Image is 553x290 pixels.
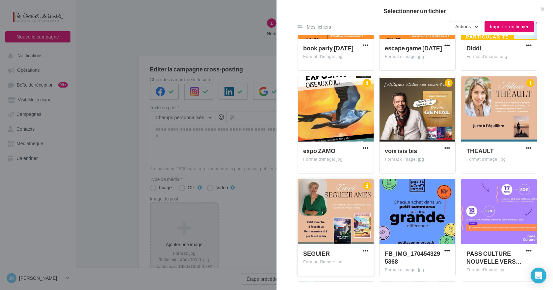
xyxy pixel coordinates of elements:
[461,33,514,40] div: Particularité
[303,250,330,257] span: SEGUIER
[385,147,417,154] span: voix isis bis
[385,267,450,273] div: Format d'image: jpg
[485,21,534,32] button: Importer un fichier
[385,54,450,60] div: Format d'image: jpg
[466,267,532,273] div: Format d'image: jpg
[466,147,494,154] span: THEAULT
[307,24,331,30] div: Mes fichiers
[287,8,542,14] h2: Sélectionner un fichier
[303,44,354,52] span: book party halloween
[303,54,368,60] div: Format d'image: jpg
[303,259,368,265] div: Format d'image: jpg
[303,147,335,154] span: expo ZAMO
[385,250,440,265] span: FB_IMG_1704543295368
[466,156,532,162] div: Format d'image: jpg
[450,21,482,32] button: Actions
[455,24,471,29] span: Actions
[466,54,532,60] div: Format d'image: png
[385,156,450,162] div: Format d'image: jpg
[303,156,368,162] div: Format d'image: jpg
[466,44,481,52] span: Diddl
[466,250,522,265] span: PASS CULTURE NOUVELLE VERSION
[385,44,442,52] span: escape game Halloween
[531,268,546,283] div: Open Intercom Messenger
[490,24,529,29] span: Importer un fichier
